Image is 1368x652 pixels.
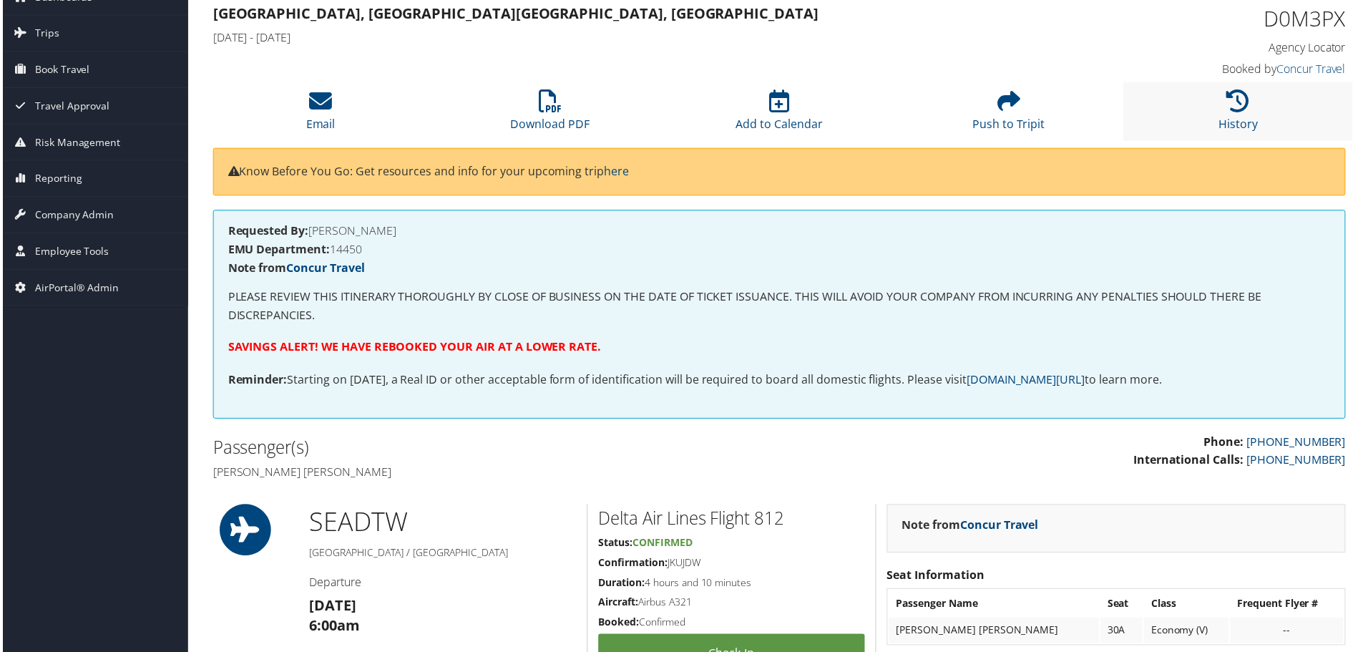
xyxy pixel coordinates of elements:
h5: Airbus A321 [598,598,866,612]
h4: Booked by [1080,62,1349,77]
strong: Duration: [598,578,645,592]
h5: Confirmed [598,618,866,632]
p: PLEASE REVIEW THIS ITINERARY THOROUGHLY BY CLOSE OF BUSINESS ON THE DATE OF TICKET ISSUANCE. THIS... [226,289,1334,326]
span: Reporting [32,162,79,198]
th: Frequent Flyer # [1233,593,1347,619]
strong: Seat Information [888,570,986,585]
a: [PHONE_NUMBER] [1249,436,1349,452]
h4: [PERSON_NAME] [PERSON_NAME] [211,467,769,482]
a: [DOMAIN_NAME][URL] [968,374,1087,389]
h5: JKUJDW [598,558,866,573]
a: Add to Calendar [736,98,824,132]
td: 30A [1103,621,1145,646]
th: Passenger Name [890,593,1101,619]
span: AirPortal® Admin [32,271,117,307]
h4: [PERSON_NAME] [226,226,1334,238]
span: Book Travel [32,52,87,88]
strong: Status: [598,538,632,552]
h5: 4 hours and 10 minutes [598,578,866,593]
strong: 6:00am [308,618,358,638]
h2: Delta Air Lines Flight 812 [598,509,866,533]
strong: [DATE] [308,598,355,618]
a: Concur Travel [1279,62,1349,77]
span: Trips [32,16,57,52]
td: Economy (V) [1146,621,1231,646]
h1: D0M3PX [1080,4,1349,34]
h5: [GEOGRAPHIC_DATA] / [GEOGRAPHIC_DATA] [308,548,576,563]
div: -- [1240,627,1339,640]
strong: [GEOGRAPHIC_DATA], [GEOGRAPHIC_DATA] [GEOGRAPHIC_DATA], [GEOGRAPHIC_DATA] [211,4,819,24]
strong: Requested By: [226,224,307,240]
h1: SEA DTW [308,507,576,542]
strong: SAVINGS ALERT! WE HAVE REBOOKED YOUR AIR AT A LOWER RATE. [226,341,601,356]
h4: [DATE] - [DATE] [211,30,1059,46]
strong: EMU Department: [226,243,328,258]
h4: Departure [308,577,576,593]
a: Download PDF [510,98,590,132]
p: Starting on [DATE], a Real ID or other acceptable form of identification will be required to boar... [226,373,1334,391]
strong: Phone: [1206,436,1246,452]
h2: Passenger(s) [211,437,769,462]
td: [PERSON_NAME] [PERSON_NAME] [890,621,1101,646]
span: Travel Approval [32,89,107,125]
a: Concur Travel [285,261,363,277]
a: here [604,165,629,180]
strong: Note from [903,520,1040,535]
a: History [1221,98,1261,132]
strong: Reminder: [226,374,285,389]
th: Class [1146,593,1231,619]
p: Know Before You Go: Get resources and info for your upcoming trip [226,164,1334,183]
span: Company Admin [32,198,112,234]
strong: Note from [226,261,363,277]
h4: 14450 [226,245,1334,256]
span: Confirmed [632,538,693,552]
span: Risk Management [32,125,118,161]
span: Employee Tools [32,235,107,271]
a: [PHONE_NUMBER] [1249,454,1349,469]
h4: Agency Locator [1080,40,1349,56]
strong: Aircraft: [598,598,638,611]
a: Email [305,98,334,132]
a: Push to Tripit [974,98,1047,132]
strong: Booked: [598,618,639,631]
a: Concur Travel [962,520,1040,535]
th: Seat [1103,593,1145,619]
strong: Confirmation: [598,558,668,572]
strong: International Calls: [1135,454,1246,469]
